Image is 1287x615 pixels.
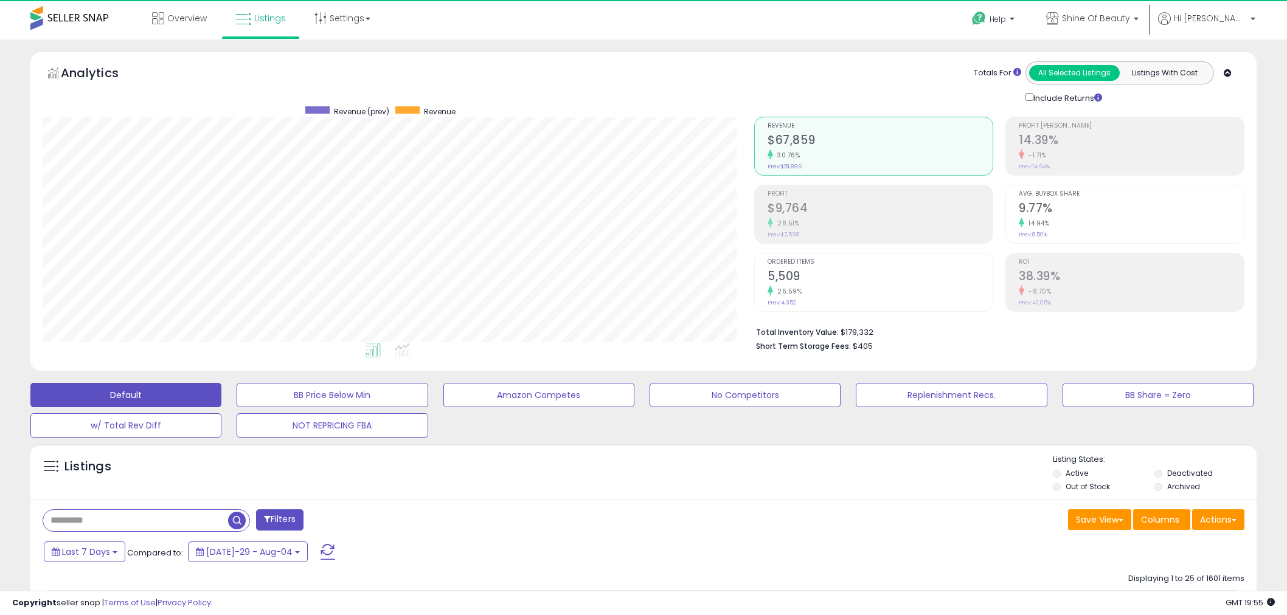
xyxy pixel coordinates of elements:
[1167,481,1200,492] label: Archived
[1019,133,1244,149] h2: 14.39%
[12,597,211,609] div: seller snap | |
[61,64,142,84] h5: Analytics
[1016,91,1117,105] div: Include Returns
[1141,514,1179,526] span: Columns
[1128,573,1244,585] div: Displaying 1 to 25 of 1601 items
[768,201,993,218] h2: $9,764
[1068,509,1131,530] button: Save View
[1192,509,1244,530] button: Actions
[256,509,304,531] button: Filters
[768,231,799,238] small: Prev: $7,598
[1024,287,1051,296] small: -8.70%
[1019,269,1244,286] h2: 38.39%
[853,340,873,352] span: $405
[971,11,987,26] i: Get Help
[1174,12,1247,24] span: Hi [PERSON_NAME]
[768,259,993,266] span: Ordered Items
[1063,383,1254,407] button: BB Share = Zero
[167,12,207,24] span: Overview
[158,597,211,608] a: Privacy Policy
[104,597,156,608] a: Terms of Use
[443,383,634,407] button: Amazon Competes
[773,219,799,228] small: 28.51%
[768,299,796,306] small: Prev: 4,352
[64,458,111,475] h5: Listings
[1133,509,1190,530] button: Columns
[1062,12,1130,24] span: Shine Of Beauty
[188,541,308,562] button: [DATE]-29 - Aug-04
[756,341,851,351] b: Short Term Storage Fees:
[773,287,802,296] small: 26.59%
[12,597,57,608] strong: Copyright
[1226,597,1275,608] span: 2025-08-12 19:55 GMT
[1029,65,1120,81] button: All Selected Listings
[1019,123,1244,129] span: Profit [PERSON_NAME]
[1019,201,1244,218] h2: 9.77%
[1019,191,1244,198] span: Avg. Buybox Share
[127,547,183,558] span: Compared to:
[1119,65,1210,81] button: Listings With Cost
[1167,468,1213,478] label: Deactivated
[334,106,389,117] span: Revenue (prev)
[62,546,110,558] span: Last 7 Days
[962,2,1027,40] a: Help
[1053,454,1257,466] p: Listing States:
[1158,12,1255,40] a: Hi [PERSON_NAME]
[773,151,800,160] small: 30.76%
[1019,163,1050,170] small: Prev: 14.64%
[1019,231,1047,238] small: Prev: 8.50%
[206,546,293,558] span: [DATE]-29 - Aug-04
[756,327,839,337] b: Total Inventory Value:
[1066,468,1088,478] label: Active
[1019,299,1051,306] small: Prev: 42.05%
[254,12,286,24] span: Listings
[1024,219,1049,228] small: 14.94%
[1024,151,1046,160] small: -1.71%
[1066,481,1110,492] label: Out of Stock
[990,14,1006,24] span: Help
[756,324,1235,338] li: $179,332
[237,383,428,407] button: BB Price Below Min
[30,383,221,407] button: Default
[768,123,993,129] span: Revenue
[424,106,456,117] span: Revenue
[768,269,993,286] h2: 5,509
[768,191,993,198] span: Profit
[768,163,802,170] small: Prev: $51,896
[1019,259,1244,266] span: ROI
[30,413,221,438] button: w/ Total Rev Diff
[650,383,841,407] button: No Competitors
[974,67,1021,79] div: Totals For
[768,133,993,149] h2: $67,859
[44,541,125,562] button: Last 7 Days
[237,413,428,438] button: NOT REPRICING FBA
[856,383,1047,407] button: Replenishment Recs.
